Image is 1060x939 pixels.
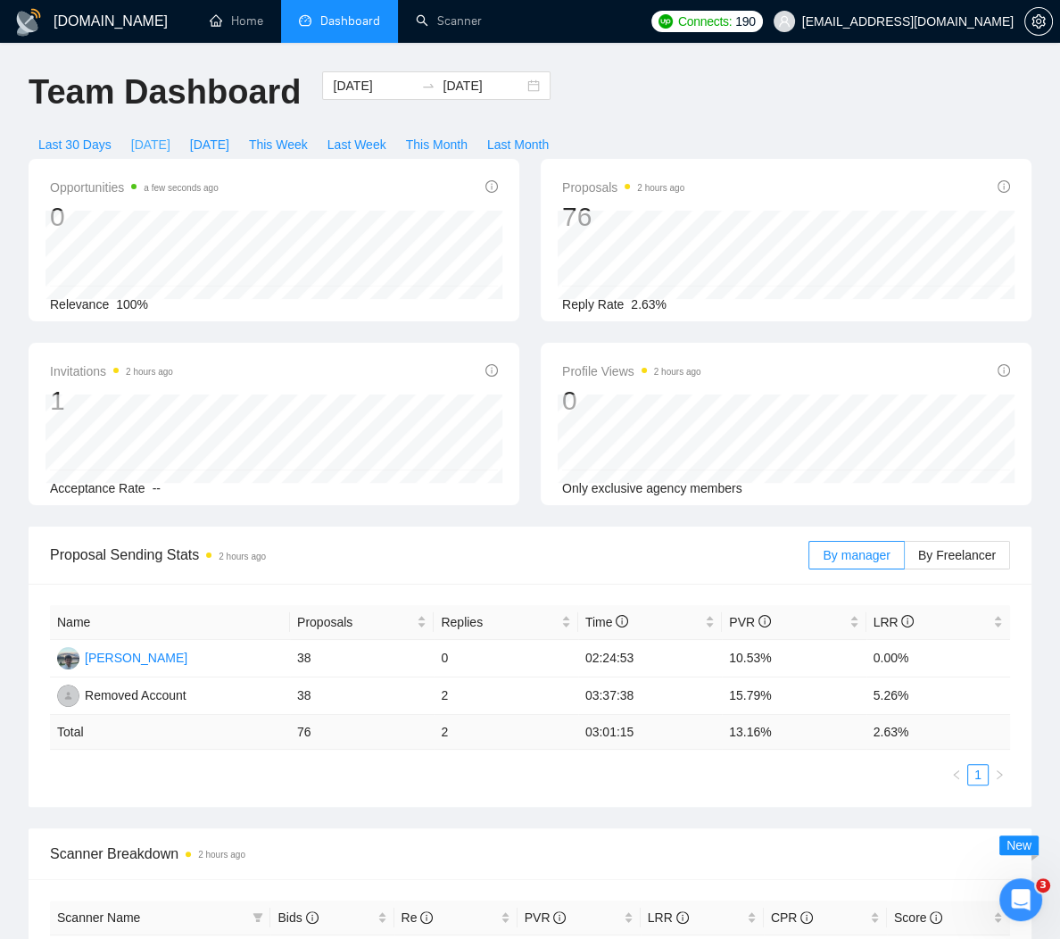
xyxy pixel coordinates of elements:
[50,297,109,312] span: Relevance
[50,715,290,750] td: Total
[239,130,318,159] button: This Week
[57,910,140,925] span: Scanner Name
[901,615,914,627] span: info-circle
[485,364,498,377] span: info-circle
[50,384,173,418] div: 1
[722,677,865,715] td: 15.79%
[562,384,701,418] div: 0
[290,640,434,677] td: 38
[57,647,79,669] img: YM
[299,14,311,27] span: dashboard
[525,910,567,925] span: PVR
[578,640,722,677] td: 02:24:53
[894,910,942,925] span: Score
[562,361,701,382] span: Profile Views
[487,135,549,154] span: Last Month
[50,361,173,382] span: Invitations
[735,12,755,31] span: 190
[562,297,624,312] span: Reply Rate
[180,130,239,159] button: [DATE]
[477,130,559,159] button: Last Month
[553,911,566,924] span: info-circle
[144,183,218,193] time: a few seconds ago
[434,677,577,715] td: 2
[290,677,434,715] td: 38
[57,685,79,707] img: RA
[57,650,187,664] a: YM[PERSON_NAME]
[318,130,396,159] button: Last Week
[631,297,667,312] span: 2.63%
[50,177,219,198] span: Opportunities
[1006,838,1031,852] span: New
[306,911,319,924] span: info-circle
[918,548,996,562] span: By Freelancer
[396,130,477,159] button: This Month
[406,135,468,154] span: This Month
[800,911,813,924] span: info-circle
[654,367,701,377] time: 2 hours ago
[1024,14,1053,29] a: setting
[994,769,1005,780] span: right
[441,612,557,632] span: Replies
[946,764,967,785] button: left
[758,615,771,627] span: info-circle
[50,544,808,566] span: Proposal Sending Stats
[416,13,482,29] a: searchScanner
[968,765,988,785] a: 1
[722,715,865,750] td: 13.16 %
[1036,878,1050,893] span: 3
[219,552,266,561] time: 2 hours ago
[676,911,689,924] span: info-circle
[585,615,628,629] span: Time
[253,912,263,923] span: filter
[637,183,684,193] time: 2 hours ago
[126,367,173,377] time: 2 hours ago
[434,640,577,677] td: 0
[85,648,187,668] div: [PERSON_NAME]
[249,135,308,154] span: This Week
[562,177,684,198] span: Proposals
[333,76,414,96] input: Start date
[249,904,267,931] span: filter
[722,640,865,677] td: 10.53%
[998,180,1010,193] span: info-circle
[443,76,524,96] input: End date
[290,715,434,750] td: 76
[38,135,112,154] span: Last 30 Days
[562,200,684,234] div: 76
[29,130,121,159] button: Last 30 Days
[678,12,732,31] span: Connects:
[50,605,290,640] th: Name
[85,686,186,705] div: Removed Account
[153,481,161,495] span: --
[616,615,628,627] span: info-circle
[50,200,219,234] div: 0
[729,615,771,629] span: PVR
[116,297,148,312] span: 100%
[198,850,245,860] time: 2 hours ago
[648,910,689,925] span: LRR
[420,911,433,924] span: info-circle
[434,715,577,750] td: 2
[50,481,145,495] span: Acceptance Rate
[421,79,435,93] span: to
[874,615,915,629] span: LRR
[327,135,386,154] span: Last Week
[866,640,1010,677] td: 0.00%
[989,764,1010,785] button: right
[866,677,1010,715] td: 5.26%
[951,769,962,780] span: left
[562,481,742,495] span: Only exclusive agency members
[999,878,1042,921] iframe: Intercom live chat
[930,911,942,924] span: info-circle
[290,605,434,640] th: Proposals
[29,71,301,113] h1: Team Dashboard
[277,910,318,925] span: Bids
[823,548,890,562] span: By manager
[320,13,380,29] span: Dashboard
[578,677,722,715] td: 03:37:38
[434,605,577,640] th: Replies
[1025,14,1052,29] span: setting
[771,910,813,925] span: CPR
[421,79,435,93] span: swap-right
